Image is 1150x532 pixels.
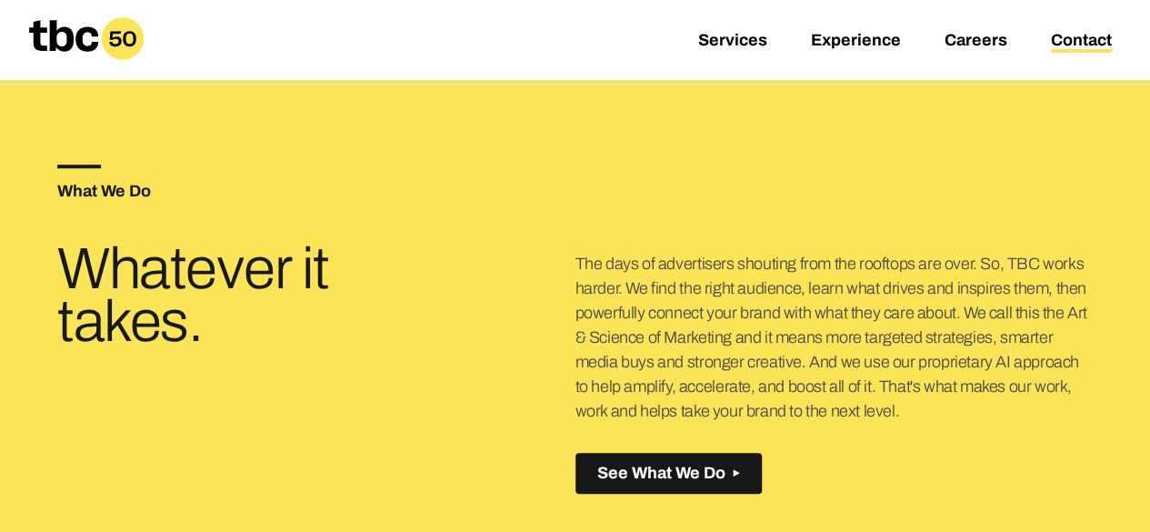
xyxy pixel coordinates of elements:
[57,183,575,199] h5: What We Do
[698,31,767,53] a: Services
[575,453,762,494] button: See What We Do
[597,464,725,483] span: See What We Do
[575,252,1093,424] p: The days of advertisers shouting from the rooftops are over. So, TBC works harder. We find the ri...
[945,31,1007,53] a: Careers
[811,31,901,53] a: Experience
[15,53,158,72] a: Home
[1051,31,1112,53] a: Contact
[57,243,403,348] h3: Whatever it takes.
